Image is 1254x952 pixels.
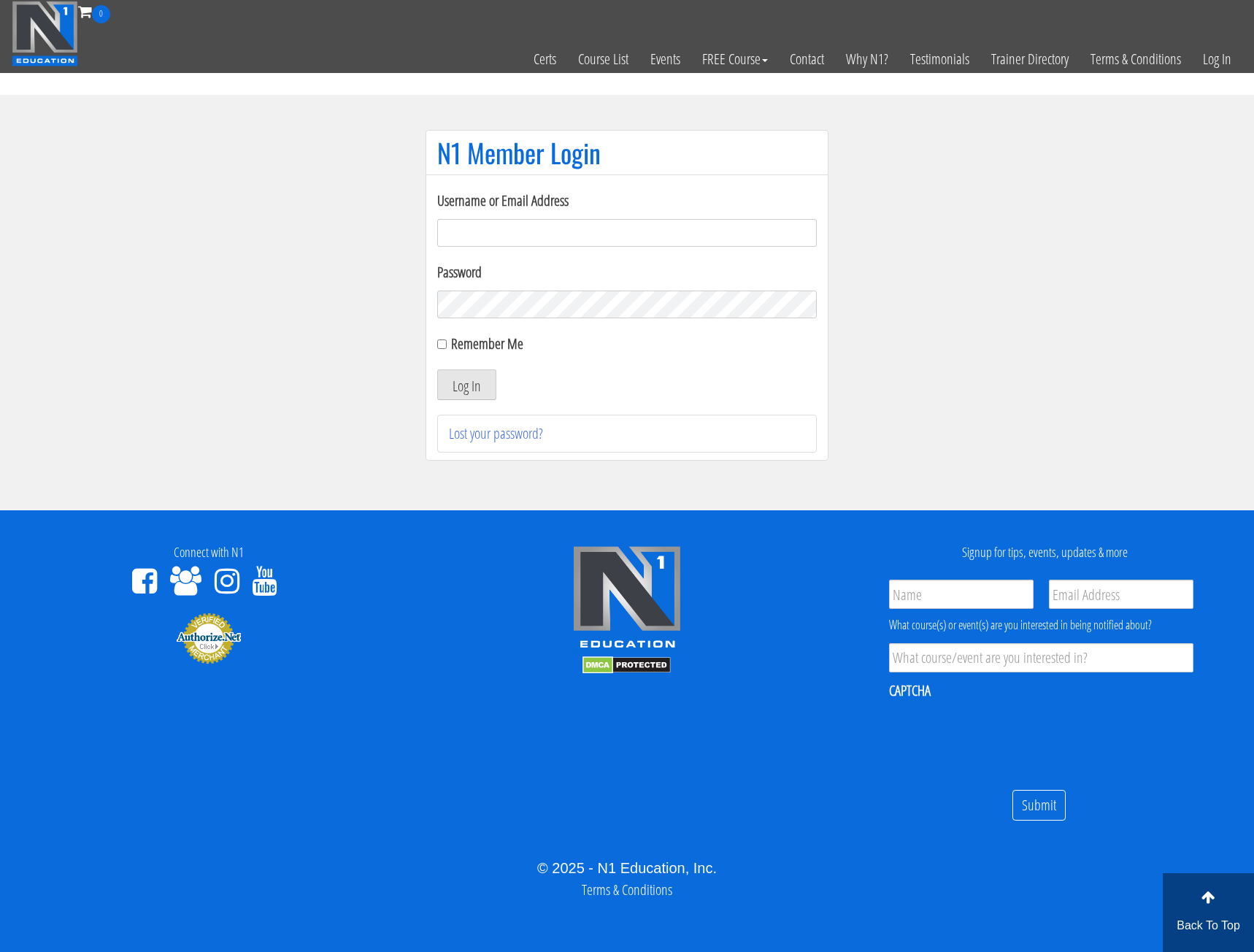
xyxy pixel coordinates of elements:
div: © 2025 - N1 Education, Inc. [11,857,1243,879]
label: Username or Email Address [437,190,817,212]
a: Events [639,23,691,95]
h1: N1 Member Login [437,138,817,167]
a: 0 [78,1,110,21]
img: Authorize.Net Merchant - Click to Verify [176,612,242,664]
a: Lost your password? [449,423,543,443]
h4: Connect with N1 [11,545,407,560]
label: Password [437,261,817,283]
input: Submit [1012,790,1066,821]
input: What course/event are you interested in? [889,643,1193,672]
span: 0 [92,5,110,23]
a: FREE Course [691,23,779,95]
input: Name [889,580,1034,609]
label: CAPTCHA [889,681,931,700]
img: n1-edu-logo [572,545,682,653]
a: Testimonials [899,23,980,95]
img: DMCA.com Protection Status [582,656,671,674]
iframe: reCAPTCHA [889,710,1111,767]
button: Log In [437,369,496,400]
div: What course(s) or event(s) are you interested in being notified about? [889,616,1193,634]
a: Course List [567,23,639,95]
a: Log In [1192,23,1242,95]
h4: Signup for tips, events, updates & more [847,545,1243,560]
a: Certs [523,23,567,95]
a: Why N1? [835,23,899,95]
label: Remember Me [451,334,523,353]
a: Terms & Conditions [582,880,672,899]
a: Terms & Conditions [1080,23,1192,95]
a: Trainer Directory [980,23,1080,95]
a: Contact [779,23,835,95]
input: Email Address [1049,580,1193,609]
img: n1-education [12,1,78,66]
